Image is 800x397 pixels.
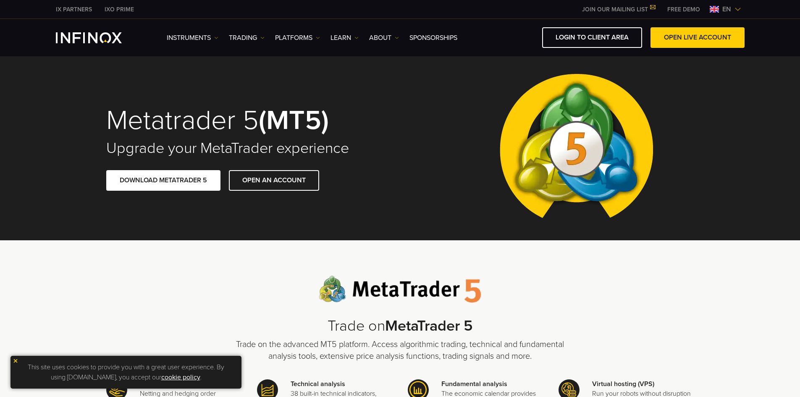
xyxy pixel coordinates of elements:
a: INFINOX [50,5,98,14]
strong: Virtual hosting (VPS) [592,380,654,388]
a: SPONSORSHIPS [409,33,457,43]
h2: Upgrade your MetaTrader experience [106,139,388,158]
a: TRADING [229,33,265,43]
a: LOGIN TO CLIENT AREA [542,27,642,48]
a: OPEN AN ACCOUNT [229,170,319,191]
a: OPEN LIVE ACCOUNT [650,27,745,48]
img: Meta Trader 5 [493,56,660,240]
strong: MetaTrader 5 [385,317,473,335]
a: INFINOX MENU [661,5,706,14]
p: Trade on the advanced MT5 platform. Access algorithmic trading, technical and fundamental analysi... [232,339,568,362]
img: yellow close icon [13,358,18,364]
a: Learn [330,33,359,43]
img: Meta Trader 5 logo [319,276,481,303]
span: en [719,4,734,14]
h1: Metatrader 5 [106,106,388,135]
a: DOWNLOAD METATRADER 5 [106,170,220,191]
p: This site uses cookies to provide you with a great user experience. By using [DOMAIN_NAME], you a... [15,360,237,384]
a: ABOUT [369,33,399,43]
a: cookie policy [161,373,200,381]
strong: Technical analysis [291,380,345,388]
h2: Trade on [232,317,568,335]
a: Instruments [167,33,218,43]
strong: (MT5) [259,104,329,137]
a: INFINOX [98,5,140,14]
strong: Fundamental analysis [441,380,507,388]
a: PLATFORMS [275,33,320,43]
a: INFINOX Logo [56,32,142,43]
a: JOIN OUR MAILING LIST [576,6,661,13]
